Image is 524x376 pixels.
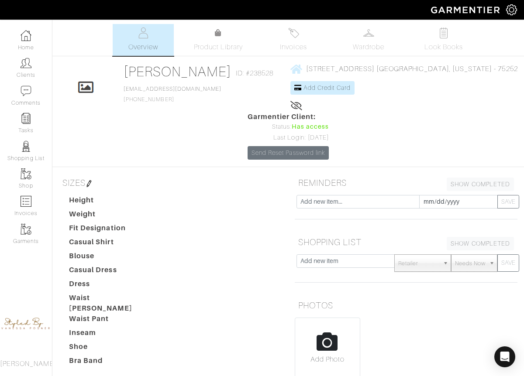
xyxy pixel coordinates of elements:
[62,223,156,237] dt: Fit Designation
[248,146,329,160] a: Send Reset Password link
[62,328,156,342] dt: Inseam
[438,27,449,38] img: todo-9ac3debb85659649dc8f770b8b6100bb5dab4b48dedcbae339e5042a72dfd3cc.svg
[21,58,31,68] img: clients-icon-6bae9207a08558b7cb47a8932f037763ab4055f8c8b6bfacd5dc20c3e0201464.png
[113,24,174,56] a: Overview
[62,279,156,293] dt: Dress
[303,84,351,91] span: Add Credit Card
[427,2,506,17] img: garmentier-logo-header-white-b43fb05a5012e4ada735d5af1a66efaba907eab6374d6393d1fbf88cb4ef424d.png
[248,133,329,143] div: Last Login: [DATE]
[447,178,514,191] a: SHOW COMPLETED
[62,251,156,265] dt: Blouse
[363,27,374,38] img: wardrobe-487a4870c1b7c33e795ec22d11cfc2ed9d08956e64fb3008fe2437562e282088.svg
[124,86,221,92] a: [EMAIL_ADDRESS][DOMAIN_NAME]
[338,24,399,56] a: Wardrobe
[296,195,420,209] input: Add new item...
[494,346,515,367] div: Open Intercom Messenger
[62,265,156,279] dt: Casual Dress
[124,86,221,103] span: [PHONE_NUMBER]
[248,112,329,122] span: Garmentier Client:
[21,113,31,124] img: reminder-icon-8004d30b9f0a5d33ae49ab947aed9ed385cf756f9e5892f1edd6e32f2345188e.png
[263,24,324,56] a: Invoices
[62,209,156,223] dt: Weight
[290,63,518,74] a: [STREET_ADDRESS] [GEOGRAPHIC_DATA], [US_STATE] - 75252
[86,180,93,187] img: pen-cf24a1663064a2ec1b9c1bd2387e9de7a2fa800b781884d57f21acf72779bad2.png
[21,30,31,41] img: dashboard-icon-dbcd8f5a0b271acd01030246c82b418ddd0df26cd7fceb0bd07c9910d44c42f6.png
[353,42,384,52] span: Wardrobe
[62,195,156,209] dt: Height
[447,237,514,250] a: SHOW COMPLETED
[292,122,329,132] span: Has access
[194,42,243,52] span: Product Library
[280,42,307,52] span: Invoices
[62,355,156,369] dt: Bra Band
[398,255,439,272] span: Retailer
[288,27,299,38] img: orders-27d20c2124de7fd6de4e0e44c1d41de31381a507db9b33961299e4e07d508b8c.svg
[295,174,517,191] h5: REMINDERS
[506,4,517,15] img: gear-icon-white-bd11855cb880d31180b6d7d6211b90ccbf57a29d726f0c71d8c61bd08dd39cc2.png
[21,85,31,96] img: comment-icon-a0a6a9ef722e966f86d9cbdc48e553b5cf19dbc54f86b18d962a5391bc8f6eb6.png
[497,254,519,272] button: SAVE
[188,28,249,52] a: Product Library
[236,68,274,79] span: ID: #238528
[290,81,355,95] a: Add Credit Card
[124,64,231,79] a: [PERSON_NAME]
[62,314,156,328] dt: Waist Pant
[138,27,149,38] img: basicinfo-40fd8af6dae0f16599ec9e87c0ef1c0a1fdea2edbe929e3d69a839185d80c458.svg
[21,141,31,152] img: stylists-icon-eb353228a002819b7ec25b43dbf5f0378dd9e0616d9560372ff212230b889e62.png
[21,224,31,235] img: garments-icon-b7da505a4dc4fd61783c78ac3ca0ef83fa9d6f193b1c9dc38574b1d14d53ca28.png
[424,42,463,52] span: Look Books
[21,196,31,207] img: orders-icon-0abe47150d42831381b5fb84f609e132dff9fe21cb692f30cb5eec754e2cba89.png
[128,42,158,52] span: Overview
[295,297,517,314] h5: PHOTOS
[497,195,519,209] button: SAVE
[295,233,517,251] h5: SHOPPING LIST
[62,342,156,355] dt: Shoe
[248,122,329,132] div: Status:
[21,168,31,179] img: garments-icon-b7da505a4dc4fd61783c78ac3ca0ef83fa9d6f193b1c9dc38574b1d14d53ca28.png
[296,254,395,268] input: Add new item
[59,174,282,191] h5: SIZES
[455,255,486,272] span: Needs Now
[413,24,474,56] a: Look Books
[306,65,518,73] span: [STREET_ADDRESS] [GEOGRAPHIC_DATA], [US_STATE] - 75252
[62,237,156,251] dt: Casual Shirt
[62,293,156,314] dt: Waist [PERSON_NAME]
